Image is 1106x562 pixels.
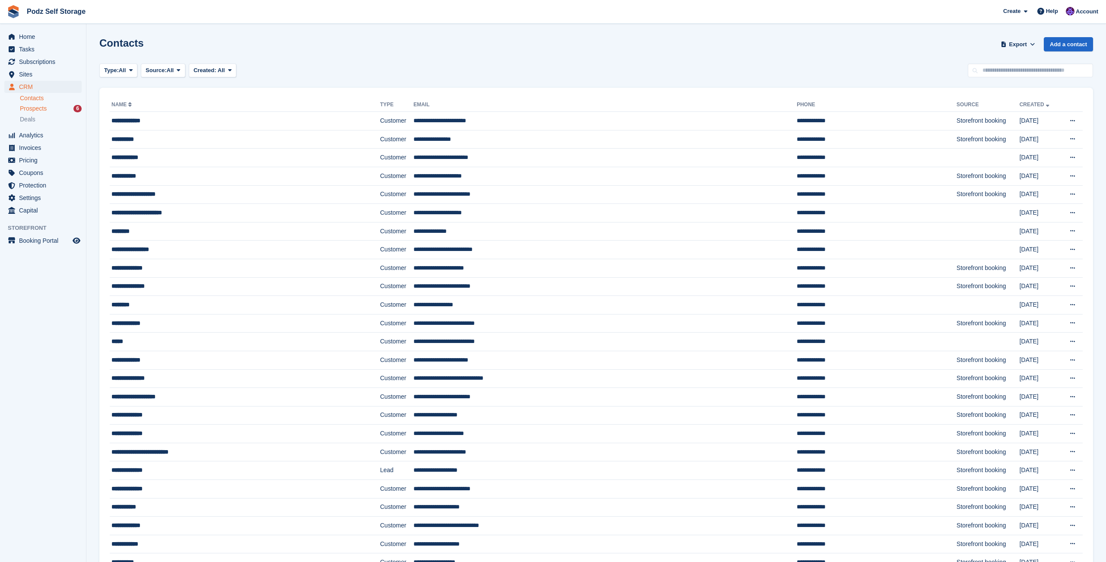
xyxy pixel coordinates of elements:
td: [DATE] [1020,461,1060,480]
td: Storefront booking [957,461,1020,480]
a: Add a contact [1044,37,1093,51]
a: Created [1020,102,1051,108]
td: Storefront booking [957,498,1020,517]
td: Storefront booking [957,388,1020,406]
span: Tasks [19,43,71,55]
span: Home [19,31,71,43]
td: Storefront booking [957,425,1020,443]
td: [DATE] [1020,498,1060,517]
td: Customer [380,406,413,425]
span: Analytics [19,129,71,141]
span: Subscriptions [19,56,71,68]
button: Export [999,37,1037,51]
td: [DATE] [1020,259,1060,277]
td: Storefront booking [957,167,1020,185]
button: Type: All [99,64,137,78]
span: Settings [19,192,71,204]
td: Customer [380,112,413,130]
th: Phone [797,98,957,112]
span: All [218,67,225,73]
td: Storefront booking [957,259,1020,277]
td: Customer [380,314,413,333]
span: Protection [19,179,71,191]
td: [DATE] [1020,185,1060,204]
span: Capital [19,204,71,216]
a: menu [4,81,82,93]
span: Deals [20,115,35,124]
button: Source: All [141,64,185,78]
td: Storefront booking [957,369,1020,388]
td: [DATE] [1020,130,1060,149]
td: Customer [380,443,413,461]
span: Source: [146,66,166,75]
td: [DATE] [1020,314,1060,333]
td: Storefront booking [957,351,1020,369]
span: Created: [194,67,216,73]
td: [DATE] [1020,112,1060,130]
span: Pricing [19,154,71,166]
a: menu [4,56,82,68]
td: Storefront booking [957,277,1020,296]
td: [DATE] [1020,388,1060,406]
td: Lead [380,461,413,480]
td: Customer [380,130,413,149]
td: [DATE] [1020,425,1060,443]
td: [DATE] [1020,167,1060,185]
td: Customer [380,296,413,314]
span: Create [1003,7,1020,16]
img: stora-icon-8386f47178a22dfd0bd8f6a31ec36ba5ce8667c1dd55bd0f319d3a0aa187defe.svg [7,5,20,18]
a: Contacts [20,94,82,102]
td: [DATE] [1020,296,1060,314]
td: Customer [380,535,413,553]
a: menu [4,204,82,216]
img: Jawed Chowdhary [1066,7,1074,16]
td: Storefront booking [957,406,1020,425]
span: Account [1076,7,1098,16]
span: All [119,66,126,75]
span: Help [1046,7,1058,16]
td: Storefront booking [957,112,1020,130]
span: Booking Portal [19,235,71,247]
td: [DATE] [1020,149,1060,167]
a: Prospects 6 [20,104,82,113]
span: Sites [19,68,71,80]
a: menu [4,179,82,191]
td: Customer [380,185,413,204]
td: [DATE] [1020,277,1060,296]
td: Storefront booking [957,314,1020,333]
a: Name [111,102,133,108]
a: Deals [20,115,82,124]
td: [DATE] [1020,443,1060,461]
span: CRM [19,81,71,93]
td: Storefront booking [957,480,1020,498]
span: All [167,66,174,75]
a: menu [4,43,82,55]
td: [DATE] [1020,535,1060,553]
td: Customer [380,167,413,185]
a: menu [4,142,82,154]
a: Preview store [71,235,82,246]
td: [DATE] [1020,369,1060,388]
td: Customer [380,369,413,388]
td: [DATE] [1020,333,1060,351]
button: Created: All [189,64,236,78]
span: Coupons [19,167,71,179]
a: menu [4,68,82,80]
a: menu [4,154,82,166]
td: Customer [380,277,413,296]
td: Storefront booking [957,185,1020,204]
a: Podz Self Storage [23,4,89,19]
td: [DATE] [1020,241,1060,259]
td: Storefront booking [957,517,1020,535]
td: [DATE] [1020,222,1060,241]
td: [DATE] [1020,204,1060,222]
td: Customer [380,204,413,222]
td: Customer [380,333,413,351]
th: Type [380,98,413,112]
td: Storefront booking [957,443,1020,461]
td: [DATE] [1020,517,1060,535]
td: Customer [380,498,413,517]
td: Customer [380,517,413,535]
th: Email [413,98,797,112]
td: Customer [380,149,413,167]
